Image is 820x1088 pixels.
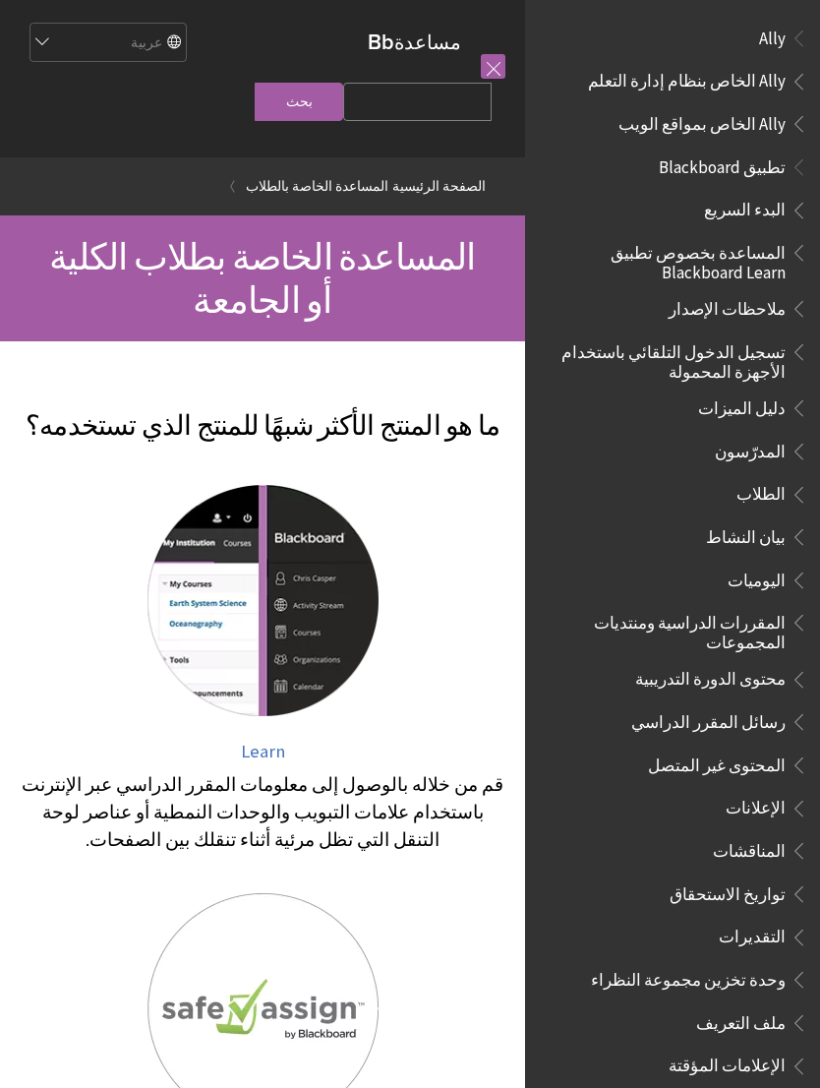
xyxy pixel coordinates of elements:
span: تطبيق Blackboard [659,151,786,177]
div: قم من خلاله بالوصول إلى معلومات المقرر الدراسي عبر الإنترنت باستخدام علامات التبويب والوحدات النم... [20,771,505,854]
span: وحدة تخزين مجموعة النظراء [591,963,786,990]
span: المقررات الدراسية ومنتديات المجموعات [549,606,786,652]
span: Ally الخاص بمواقع الويب [618,107,786,134]
span: Ally الخاص بنظام إدارة التعلم [588,65,786,91]
span: بيان النشاط [706,520,786,547]
span: المناقشات [713,834,786,861]
span: ملاحظات الإصدار [669,292,786,319]
span: الطلاب [736,478,786,505]
a: المساعدة الخاصة بالطلاب [246,174,388,199]
input: بحث [255,83,343,121]
span: التقديرات [719,921,786,947]
span: المدرّسون [715,435,786,461]
a: مساعدةBb [368,30,461,54]
span: ملف التعريف [696,1006,786,1033]
span: دليل الميزات [698,392,786,418]
a: الصفحة الرئيسية [392,174,486,199]
a: Learn Learn قم من خلاله بالوصول إلى معلومات المقرر الدراسي عبر الإنترنت باستخدام علامات التبويب و... [20,485,505,854]
span: الإعلانات [726,792,786,818]
span: المساعدة الخاصة بطلاب الكلية أو الجامعة [49,234,475,323]
nav: Book outline for Anthology Ally Help [537,22,808,141]
span: محتوى الدورة التدريبية [635,663,786,690]
span: المساعدة بخصوص تطبيق Blackboard Learn [549,236,786,282]
img: Learn [147,485,379,716]
span: المحتوى غير المتصل [648,749,786,775]
span: رسائل المقرر الدراسي [631,705,786,732]
strong: Bb [368,30,394,55]
span: الإعلامات المؤقتة [669,1050,786,1076]
span: اليوميات [728,564,786,590]
span: تسجيل الدخول التلقائي باستخدام الأجهزة المحمولة [549,335,786,382]
h2: ما هو المنتج الأكثر شبهًا للمنتج الذي تستخدمه؟ [20,381,505,446]
select: Site Language Selector [29,24,186,63]
span: تواريخ الاستحقاق [670,877,786,904]
span: Learn [241,740,285,762]
span: Ally [759,22,786,48]
span: البدء السريع [704,194,786,220]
